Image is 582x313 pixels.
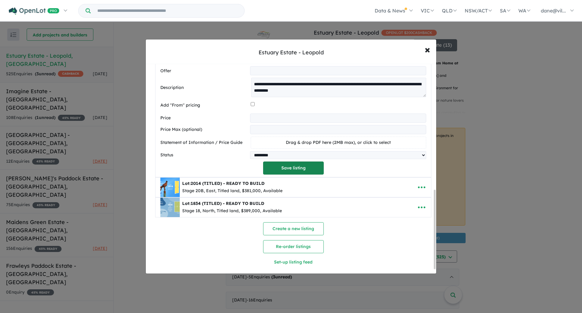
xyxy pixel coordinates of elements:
button: Re-order listings [263,240,324,253]
label: Description [160,84,249,91]
span: dane@vil... [541,8,566,14]
span: Drag & drop PDF here (2MB max), or click to select [286,140,391,145]
label: Status [160,151,248,159]
span: × [425,43,430,56]
label: Price [160,114,248,122]
button: Create a new listing [263,222,324,235]
div: Stage 20B, East, Titled land, $381,000, Available [182,187,283,195]
button: Set-up listing feed [224,256,363,269]
b: Lot: [182,201,264,206]
div: Stage 18, North, Titled land, $389,000, Available [182,207,282,215]
span: 1834 (TITLED) - READY TO BUILD [191,201,264,206]
div: Estuary Estate - Leopold [259,49,324,56]
label: Price Max (optional) [160,126,248,133]
img: Estuary%20Estate%20-%20Leopold%20-%20Lot%201834%20-TITLED-%20-%20READY%20TO%20BUILD___1754350003.jpg [160,198,180,217]
img: Openlot PRO Logo White [9,7,59,15]
input: Try estate name, suburb, builder or developer [92,4,243,17]
b: Lot: [182,181,265,186]
label: Statement of Information / Price Guide [160,139,248,146]
img: Estuary%20Estate%20-%20Leopold%20-%20Lot%202014%20-Titling%20June%202025-___1754351266.jpg [160,178,180,197]
label: Add "From" pricing [160,102,248,109]
button: Save listing [263,162,324,175]
span: 2014 (TITLED) - READY TO BUILD [191,181,265,186]
label: Offer [160,67,248,75]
